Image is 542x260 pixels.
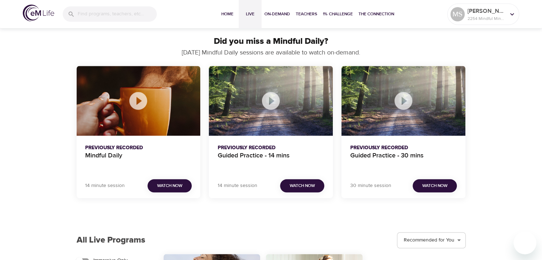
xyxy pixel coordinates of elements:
p: All Live Programs [77,234,145,246]
span: On-Demand [264,10,290,18]
button: Watch Now [413,179,457,192]
iframe: Button to launch messaging window [513,232,536,254]
span: Watch Now [157,182,182,189]
span: Teachers [296,10,317,18]
span: Watch Now [290,182,315,189]
p: 2254 Mindful Minutes [468,15,505,22]
button: Guided Practice - 14 mins [209,66,333,136]
button: Mindful Daily [77,66,201,136]
p: [PERSON_NAME] [468,7,505,15]
img: logo [23,5,54,21]
button: Guided Practice - 30 mins [341,66,465,136]
p: Did you miss a Mindful Daily? [77,35,466,48]
div: MS [450,7,465,21]
button: Watch Now [280,179,324,192]
span: Watch Now [422,182,448,189]
p: Previously Recorded [217,144,324,152]
p: Previously Recorded [85,144,192,152]
h4: Mindful Daily [85,152,192,169]
span: Home [219,10,236,18]
h4: Guided Practice - 14 mins [217,152,324,169]
button: Watch Now [148,179,192,192]
input: Find programs, teachers, etc... [78,6,157,22]
span: Live [242,10,259,18]
p: Previously Recorded [350,144,457,152]
p: 14 minute session [217,182,257,189]
p: 14 minute session [85,182,125,189]
p: 30 minute session [350,182,391,189]
p: [DATE] Mindful Daily sessions are available to watch on-demand. [138,48,405,57]
span: 1% Challenge [323,10,353,18]
h4: Guided Practice - 30 mins [350,152,457,169]
span: The Connection [358,10,394,18]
